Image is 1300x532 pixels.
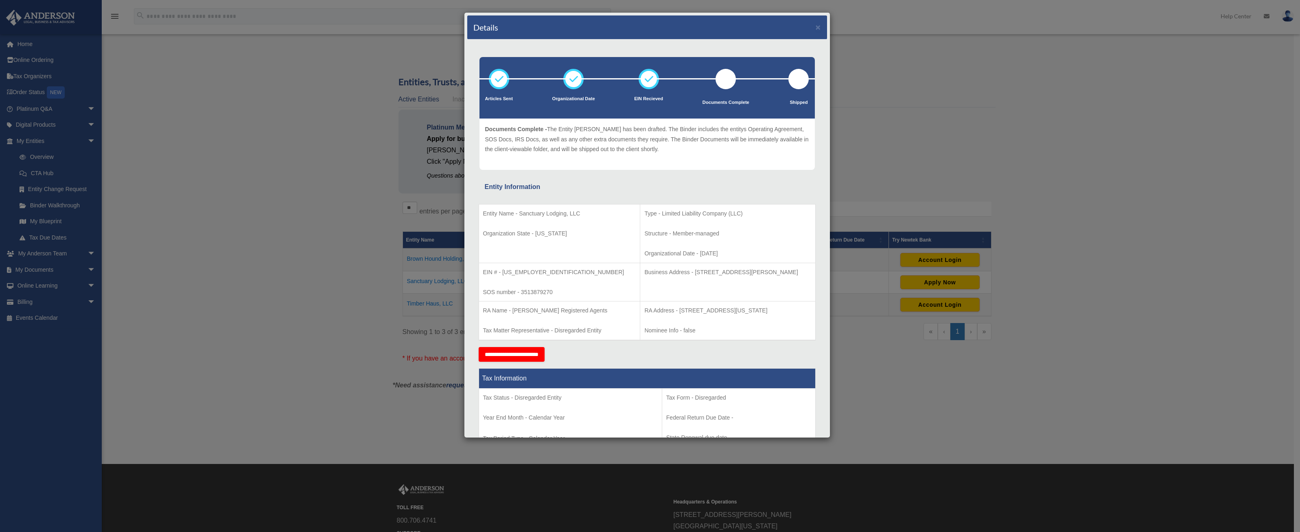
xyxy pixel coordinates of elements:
[485,95,513,103] p: Articles Sent
[644,267,811,277] p: Business Address - [STREET_ADDRESS][PERSON_NAME]
[644,325,811,336] p: Nominee Info - false
[788,99,809,107] p: Shipped
[666,433,811,443] p: State Renewal due date -
[816,23,821,31] button: ×
[552,95,595,103] p: Organizational Date
[483,229,636,239] p: Organization State - [US_STATE]
[666,393,811,403] p: Tax Form - Disregarded
[485,181,810,193] div: Entity Information
[479,388,662,448] td: Tax Period Type - Calendar Year
[479,368,815,388] th: Tax Information
[473,22,498,33] h4: Details
[483,413,658,423] p: Year End Month - Calendar Year
[644,229,811,239] p: Structure - Member-managed
[644,248,811,259] p: Organizational Date - [DATE]
[483,393,658,403] p: Tax Status - Disregarded Entity
[483,325,636,336] p: Tax Matter Representative - Disregarded Entity
[644,209,811,219] p: Type - Limited Liability Company (LLC)
[483,209,636,219] p: Entity Name - Sanctuary Lodging, LLC
[483,306,636,316] p: RA Name - [PERSON_NAME] Registered Agents
[666,413,811,423] p: Federal Return Due Date -
[644,306,811,316] p: RA Address - [STREET_ADDRESS][US_STATE]
[703,99,749,107] p: Documents Complete
[483,287,636,297] p: SOS number - 3513879270
[634,95,663,103] p: EIN Recieved
[485,124,809,154] p: The Entity [PERSON_NAME] has been drafted. The Binder includes the entitys Operating Agreement, S...
[485,126,547,132] span: Documents Complete -
[483,267,636,277] p: EIN # - [US_EMPLOYER_IDENTIFICATION_NUMBER]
